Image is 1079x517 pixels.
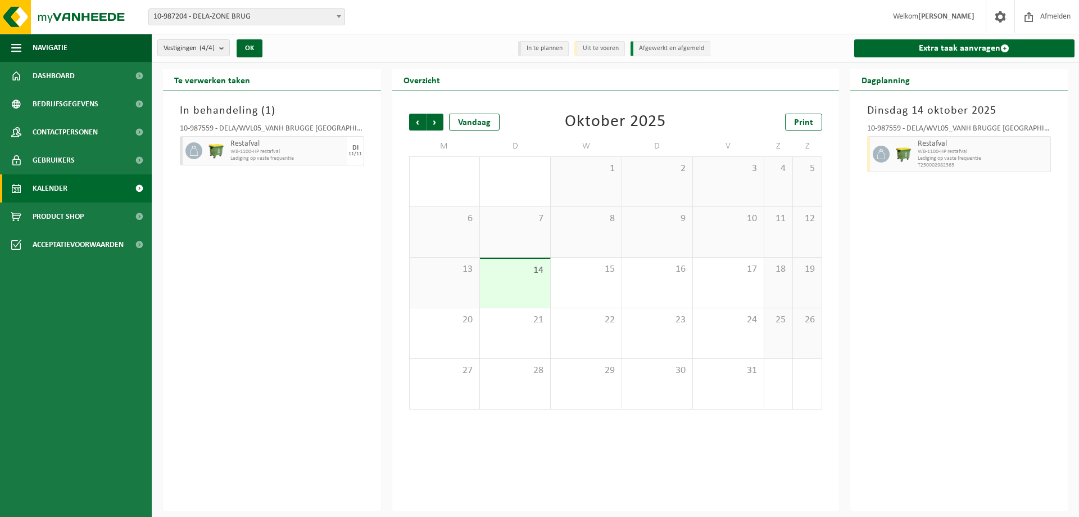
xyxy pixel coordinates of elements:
span: 7 [486,213,545,225]
li: Afgewerkt en afgemeld [631,41,710,56]
button: OK [237,39,262,57]
span: 11 [770,213,787,225]
span: 15 [556,263,615,276]
span: 4 [770,163,787,175]
span: Kalender [33,174,67,203]
li: In te plannen [518,41,569,56]
span: 21 [486,314,545,326]
span: 16 [628,263,687,276]
span: 17 [699,263,758,276]
td: Z [764,136,793,156]
span: 27 [415,365,474,377]
td: V [693,136,764,156]
span: 1 [265,105,271,116]
img: WB-1100-HPE-GN-51 [208,142,225,159]
span: 12 [799,213,815,225]
span: 3 [699,163,758,175]
span: Print [794,118,813,127]
span: Vestigingen [164,40,215,57]
span: Product Shop [33,203,84,231]
h3: Dinsdag 14 oktober 2025 [867,102,1051,119]
a: Extra taak aanvragen [854,39,1075,57]
span: 10-987204 - DELA-ZONE BRUG [148,8,345,25]
span: 25 [770,314,787,326]
span: Lediging op vaste frequentie [230,155,344,162]
span: 30 [628,365,687,377]
span: 13 [415,263,474,276]
count: (4/4) [200,44,215,52]
span: T250002982363 [918,162,1048,169]
div: Oktober 2025 [565,114,666,131]
td: D [480,136,551,156]
span: Lediging op vaste frequentie [918,155,1048,162]
h2: Te verwerken taken [163,69,261,91]
span: Vorige [409,114,426,131]
span: 10 [699,213,758,225]
li: Uit te voeren [574,41,625,56]
span: Gebruikers [33,146,75,174]
span: Dashboard [33,62,75,90]
span: 24 [699,314,758,326]
h2: Dagplanning [850,69,921,91]
span: 2 [628,163,687,175]
h3: In behandeling ( ) [180,102,364,119]
a: Print [785,114,822,131]
div: 10-987559 - DELA/WVL05_VANH BRUGGE [GEOGRAPHIC_DATA] [GEOGRAPHIC_DATA] - [GEOGRAPHIC_DATA] [180,125,364,136]
div: DI [352,145,359,151]
span: 19 [799,263,815,276]
span: 31 [699,365,758,377]
span: 26 [799,314,815,326]
span: Restafval [230,140,344,149]
span: 1 [556,163,615,175]
td: Z [793,136,822,156]
span: 20 [415,314,474,326]
span: 29 [556,365,615,377]
span: Contactpersonen [33,118,98,146]
span: 9 [628,213,687,225]
td: M [409,136,480,156]
span: 18 [770,263,787,276]
div: 11/11 [348,151,362,157]
span: 10-987204 - DELA-ZONE BRUG [149,9,344,25]
span: 28 [486,365,545,377]
strong: [PERSON_NAME] [918,12,974,21]
span: Navigatie [33,34,67,62]
div: 10-987559 - DELA/WVL05_VANH BRUGGE [GEOGRAPHIC_DATA] [GEOGRAPHIC_DATA] - [GEOGRAPHIC_DATA] [867,125,1051,136]
span: 6 [415,213,474,225]
h2: Overzicht [392,69,451,91]
td: W [551,136,622,156]
button: Vestigingen(4/4) [157,39,230,56]
span: 14 [486,264,545,277]
span: Bedrijfsgegevens [33,90,98,118]
span: 23 [628,314,687,326]
span: Restafval [918,140,1048,149]
span: 22 [556,314,615,326]
span: 5 [799,163,815,175]
span: Acceptatievoorwaarden [33,231,124,259]
div: Vandaag [449,114,500,131]
span: Volgende [427,114,443,131]
img: WB-1100-HPE-GN-51 [895,146,912,163]
span: WB-1100-HP restafval [918,149,1048,155]
td: D [622,136,693,156]
span: 8 [556,213,615,225]
span: WB-1100-HP restafval [230,149,344,155]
